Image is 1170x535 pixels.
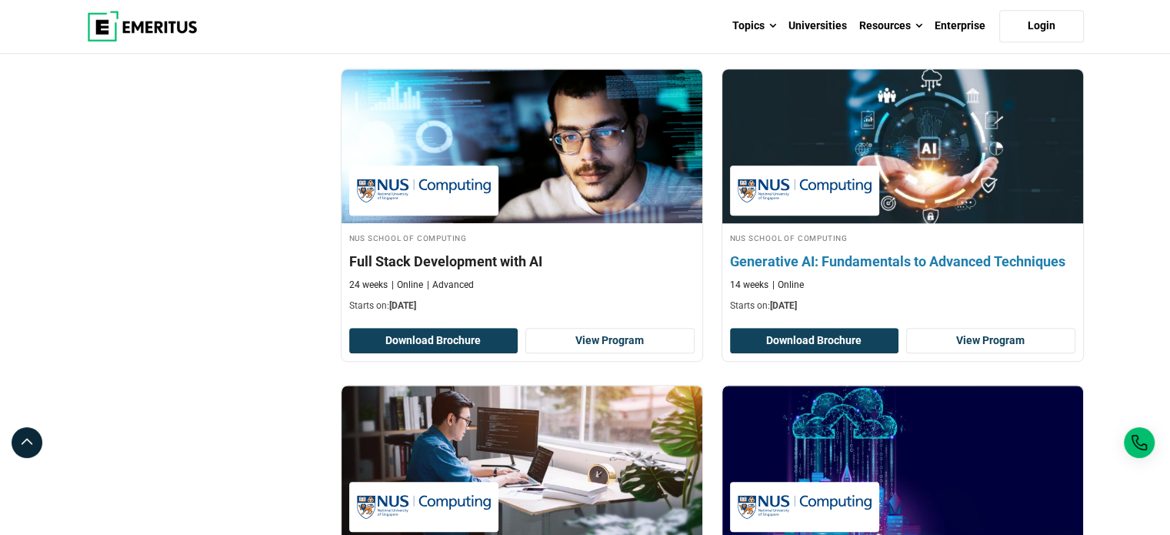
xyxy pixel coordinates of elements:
img: NUS School of Computing [738,173,872,208]
p: Starts on: [730,299,1075,313]
h4: NUS School of Computing [730,231,1075,244]
a: Coding Course by NUS School of Computing - September 30, 2025 NUS School of Computing NUS School ... [342,69,702,320]
img: NUS School of Computing [357,173,491,208]
p: 24 weeks [349,279,388,292]
a: View Program [906,328,1075,354]
button: Download Brochure [730,328,899,354]
img: NUS School of Computing [738,490,872,524]
span: [DATE] [770,300,797,311]
p: Online [772,279,804,292]
p: Online [392,279,423,292]
a: View Program [525,328,695,354]
p: 14 weeks [730,279,768,292]
a: Login [999,10,1084,42]
h4: Full Stack Development with AI [349,252,695,271]
p: Advanced [427,279,474,292]
h4: Generative AI: Fundamentals to Advanced Techniques [730,252,1075,271]
a: Technology Course by NUS School of Computing - September 30, 2025 NUS School of Computing NUS Sch... [722,69,1083,320]
p: Starts on: [349,299,695,313]
img: Generative AI: Fundamentals to Advanced Techniques | Online Technology Course [704,62,1101,231]
span: [DATE] [389,300,416,311]
img: NUS School of Computing [357,490,491,524]
button: Download Brochure [349,328,518,354]
h4: NUS School of Computing [349,231,695,244]
img: Full Stack Development with AI | Online Coding Course [342,69,702,223]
